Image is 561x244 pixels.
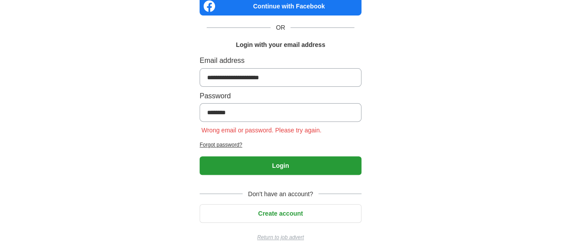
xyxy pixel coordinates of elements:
[200,233,361,242] a: Return to job advert
[200,156,361,175] button: Login
[200,55,361,66] label: Email address
[271,23,290,32] span: OR
[243,189,318,199] span: Don't have an account?
[200,141,361,149] a: Forgot password?
[200,127,323,134] span: Wrong email or password. Please try again.
[200,90,361,102] label: Password
[200,210,361,217] a: Create account
[200,204,361,223] button: Create account
[236,40,325,50] h1: Login with your email address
